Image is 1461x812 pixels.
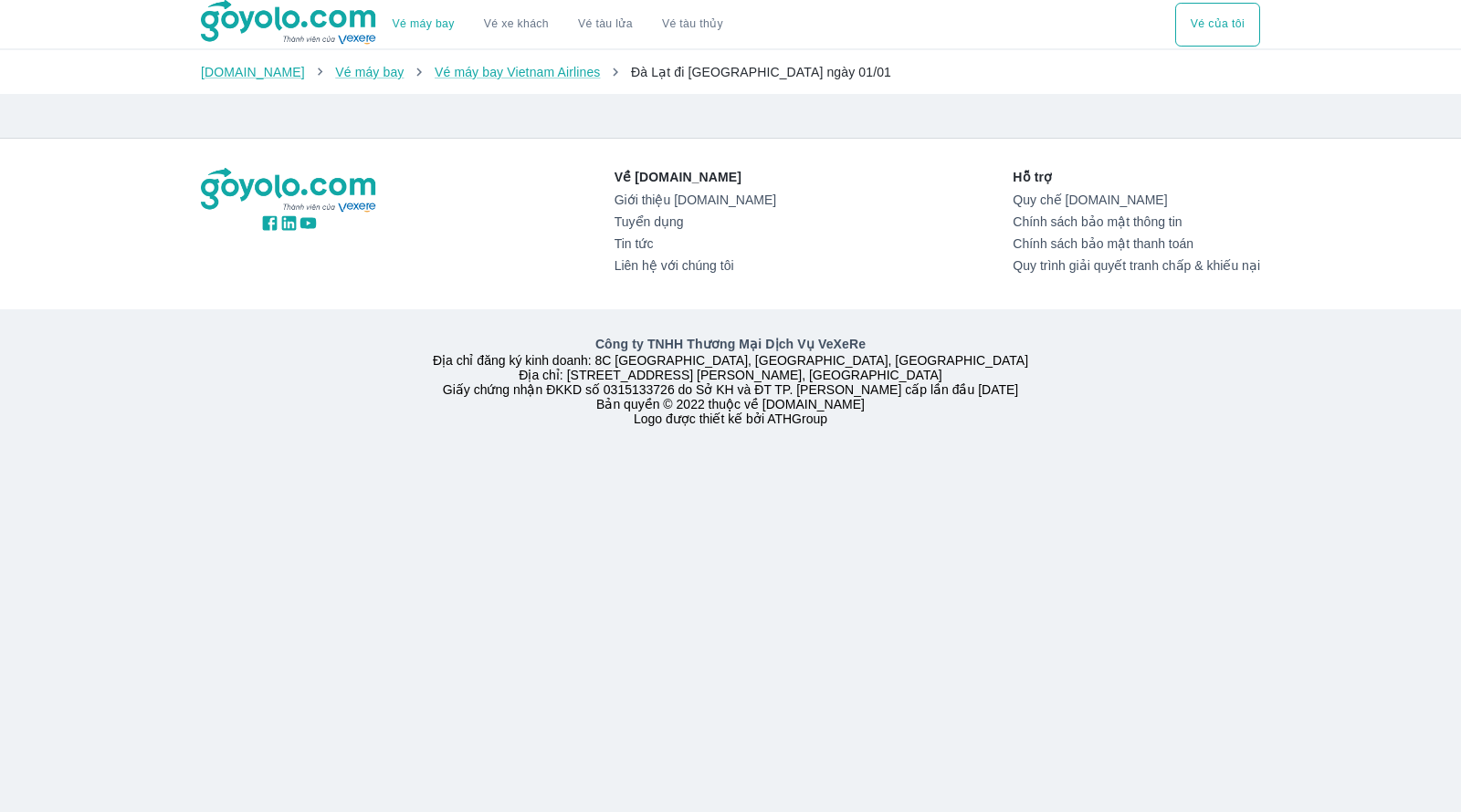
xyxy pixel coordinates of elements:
a: Vé xe khách [484,17,549,31]
p: Về [DOMAIN_NAME] [615,168,776,186]
div: Địa chỉ đăng ký kinh doanh: 8C [GEOGRAPHIC_DATA], [GEOGRAPHIC_DATA], [GEOGRAPHIC_DATA] Địa chỉ: [... [190,335,1271,426]
a: Chính sách bảo mật thông tin [1013,214,1260,229]
img: logo [201,168,378,213]
span: Đà Lạt đi [GEOGRAPHIC_DATA] ngày 01/01 [631,65,891,79]
div: choose transportation mode [378,3,738,47]
button: Vé tàu thủy [647,3,738,47]
p: Công ty TNHH Thương Mại Dịch Vụ VeXeRe [205,335,1256,353]
a: [DOMAIN_NAME] [201,65,305,79]
nav: breadcrumb [201,63,1260,81]
a: Vé máy bay [393,17,455,31]
a: Chính sách bảo mật thanh toán [1013,236,1260,251]
a: Vé tàu lửa [563,3,647,47]
a: Tuyển dụng [615,214,776,229]
button: Vé của tôi [1175,3,1260,47]
div: choose transportation mode [1175,3,1260,47]
a: Vé máy bay Vietnam Airlines [435,65,601,79]
a: Vé máy bay [335,65,404,79]
a: Quy trình giải quyết tranh chấp & khiếu nại [1013,258,1260,273]
a: Quy chế [DOMAIN_NAME] [1013,193,1260,207]
a: Giới thiệu [DOMAIN_NAME] [615,193,776,207]
p: Hỗ trợ [1013,168,1260,186]
a: Liên hệ với chúng tôi [615,258,776,273]
a: Tin tức [615,236,776,251]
